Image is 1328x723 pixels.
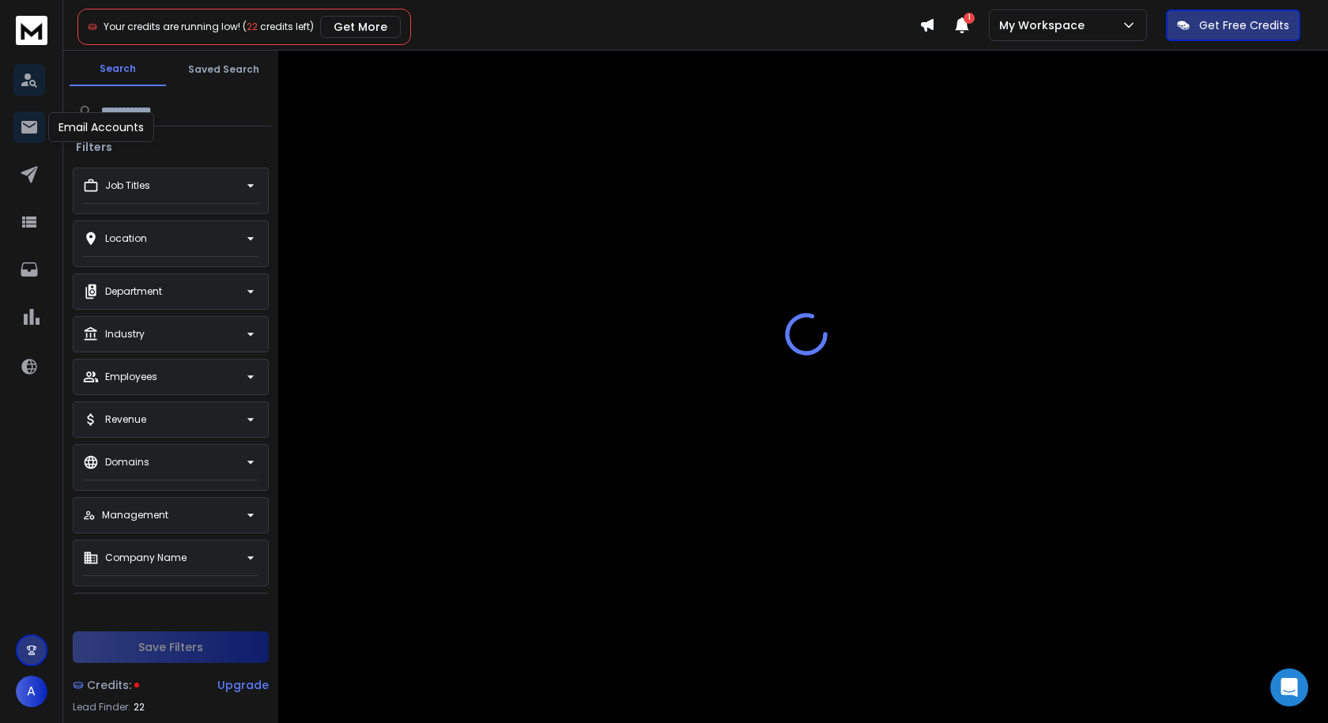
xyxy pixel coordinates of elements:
[999,17,1091,33] p: My Workspace
[247,20,258,33] span: 22
[134,701,145,714] span: 22
[105,232,147,245] p: Location
[70,139,119,155] h3: Filters
[70,53,166,86] button: Search
[1166,9,1300,41] button: Get Free Credits
[87,677,131,693] span: Credits:
[16,676,47,707] button: A
[48,112,154,142] div: Email Accounts
[105,285,162,298] p: Department
[320,16,401,38] button: Get More
[105,179,150,192] p: Job Titles
[73,701,130,714] p: Lead Finder:
[105,328,145,341] p: Industry
[175,54,272,85] button: Saved Search
[16,16,47,45] img: logo
[964,13,975,24] span: 1
[1199,17,1289,33] p: Get Free Credits
[104,20,240,33] span: Your credits are running low!
[105,456,149,469] p: Domains
[243,20,314,33] span: ( credits left)
[105,413,146,426] p: Revenue
[102,509,168,522] p: Management
[1270,668,1308,706] div: Open Intercom Messenger
[105,552,187,564] p: Company Name
[217,677,269,693] div: Upgrade
[105,371,157,383] p: Employees
[73,669,269,701] a: Credits:Upgrade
